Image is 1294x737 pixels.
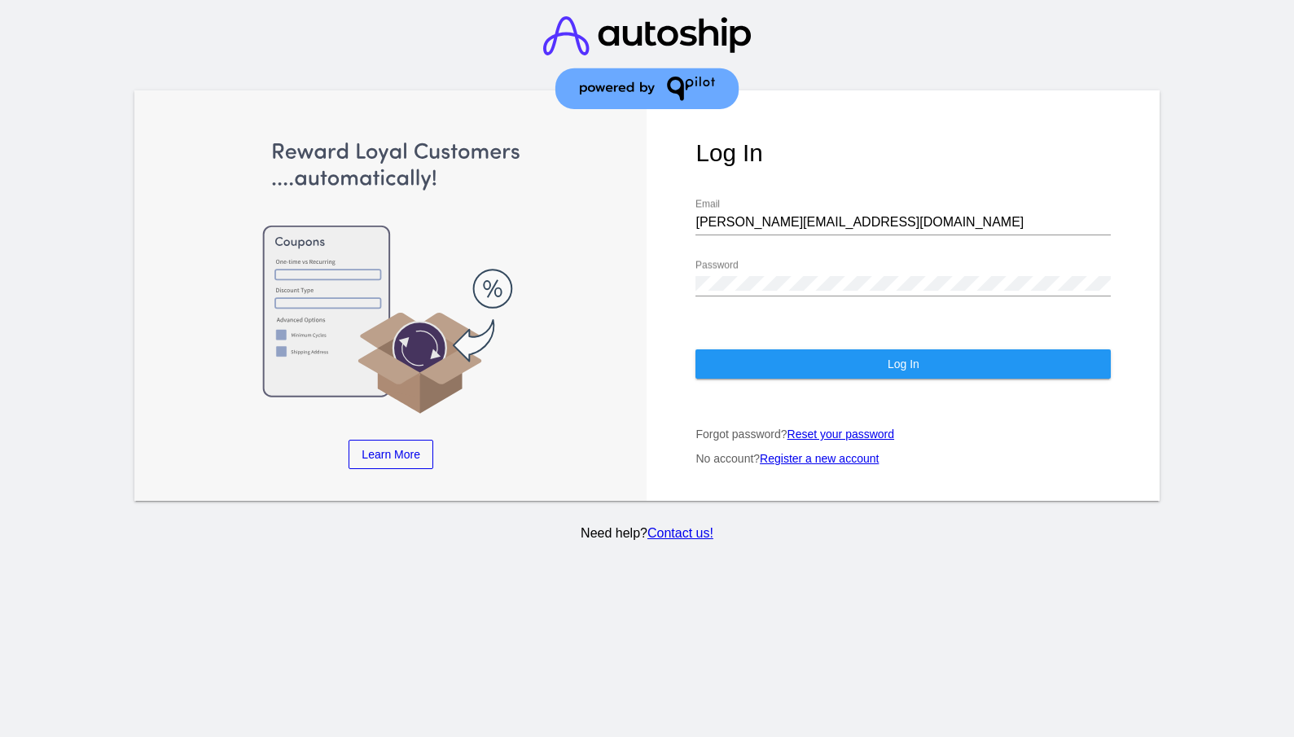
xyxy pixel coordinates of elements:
p: Need help? [131,526,1163,541]
span: Learn More [362,448,420,461]
a: Register a new account [760,452,879,465]
h1: Log In [695,139,1111,167]
span: Log In [888,358,919,371]
a: Learn More [349,440,433,469]
p: No account? [695,452,1111,465]
img: Apply Coupons Automatically to Scheduled Orders with QPilot [183,139,599,415]
input: Email [695,215,1111,230]
button: Log In [695,349,1111,379]
p: Forgot password? [695,428,1111,441]
a: Reset your password [787,428,895,441]
a: Contact us! [647,526,713,540]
